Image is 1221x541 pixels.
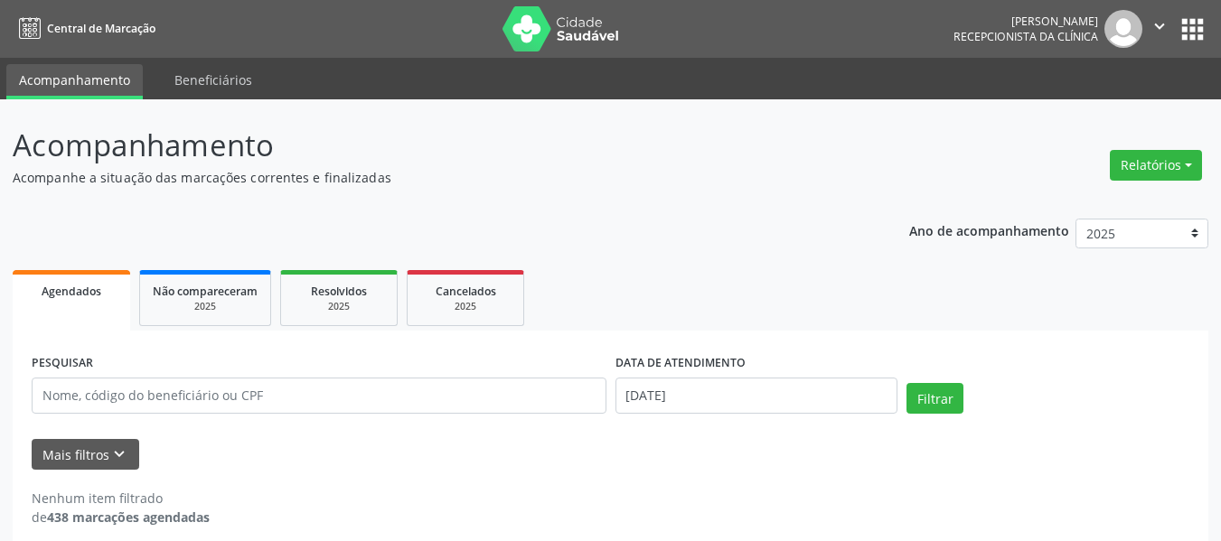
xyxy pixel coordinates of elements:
[1110,150,1202,181] button: Relatórios
[153,300,258,313] div: 2025
[906,383,963,414] button: Filtrar
[32,489,210,508] div: Nenhum item filtrado
[953,29,1098,44] span: Recepcionista da clínica
[13,168,850,187] p: Acompanhe a situação das marcações correntes e finalizadas
[32,439,139,471] button: Mais filtroskeyboard_arrow_down
[311,284,367,299] span: Resolvidos
[420,300,511,313] div: 2025
[47,508,210,526] strong: 438 marcações agendadas
[294,300,384,313] div: 2025
[47,21,155,36] span: Central de Marcação
[1104,10,1142,48] img: img
[615,378,898,414] input: Selecione um intervalo
[109,444,129,464] i: keyboard_arrow_down
[6,64,143,99] a: Acompanhamento
[615,350,746,378] label: DATA DE ATENDIMENTO
[32,378,606,414] input: Nome, código do beneficiário ou CPF
[953,14,1098,29] div: [PERSON_NAME]
[32,508,210,527] div: de
[162,64,265,96] a: Beneficiários
[1177,14,1208,45] button: apps
[32,350,93,378] label: PESQUISAR
[153,284,258,299] span: Não compareceram
[1150,16,1169,36] i: 
[909,219,1069,241] p: Ano de acompanhamento
[42,284,101,299] span: Agendados
[13,14,155,43] a: Central de Marcação
[13,123,850,168] p: Acompanhamento
[1142,10,1177,48] button: 
[436,284,496,299] span: Cancelados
